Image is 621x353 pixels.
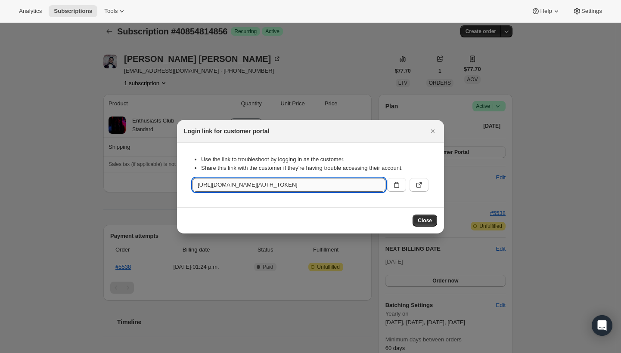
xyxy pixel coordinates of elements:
button: Analytics [14,5,47,17]
span: Close [418,217,432,224]
li: Share this link with the customer if they’re having trouble accessing their account. [201,164,428,172]
h2: Login link for customer portal [184,127,269,135]
button: Subscriptions [49,5,97,17]
li: Use the link to troubleshoot by logging in as the customer. [201,155,428,164]
div: Open Intercom Messenger [592,315,612,336]
button: Settings [568,5,607,17]
span: Settings [581,8,602,15]
button: Close [427,125,439,137]
button: Help [526,5,565,17]
span: Help [540,8,552,15]
button: Close [413,215,437,227]
span: Subscriptions [54,8,92,15]
button: Tools [99,5,131,17]
span: Tools [104,8,118,15]
span: Analytics [19,8,42,15]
